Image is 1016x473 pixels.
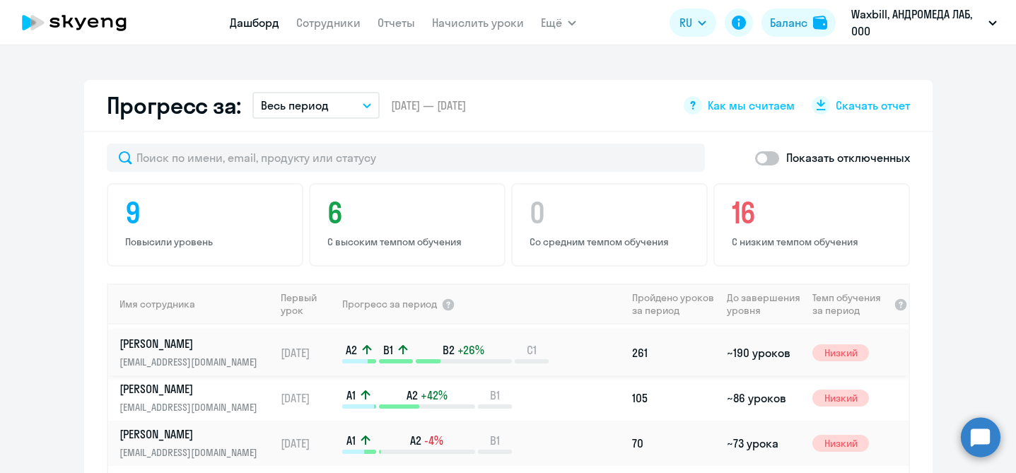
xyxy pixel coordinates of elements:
[119,336,274,370] a: [PERSON_NAME][EMAIL_ADDRESS][DOMAIN_NAME]
[812,435,869,452] span: Низкий
[679,14,692,31] span: RU
[327,196,491,230] h4: 6
[378,16,415,30] a: Отчеты
[626,375,721,421] td: 105
[721,375,807,421] td: ~86 уроков
[424,433,443,448] span: -4%
[732,196,896,230] h4: 16
[119,381,274,415] a: [PERSON_NAME][EMAIL_ADDRESS][DOMAIN_NAME]
[275,375,341,421] td: [DATE]
[732,235,896,248] p: С низким темпом обучения
[346,342,357,358] span: A2
[770,14,807,31] div: Баланс
[457,342,484,358] span: +26%
[119,336,265,351] p: [PERSON_NAME]
[107,144,705,172] input: Поиск по имени, email, продукту или статусу
[119,354,265,370] p: [EMAIL_ADDRESS][DOMAIN_NAME]
[786,149,910,166] p: Показать отключенных
[432,16,524,30] a: Начислить уроки
[443,342,455,358] span: B2
[541,14,562,31] span: Ещё
[125,196,289,230] h4: 9
[812,344,869,361] span: Низкий
[275,284,341,325] th: Первый урок
[383,342,393,358] span: B1
[626,284,721,325] th: Пройдено уроков за период
[261,97,329,114] p: Весь период
[275,421,341,466] td: [DATE]
[125,235,289,248] p: Повысили уровень
[844,6,1004,40] button: Waxbill, АНДРОМЕДА ЛАБ, ООО
[342,298,437,310] span: Прогресс за период
[490,433,500,448] span: B1
[119,426,265,442] p: [PERSON_NAME]
[119,399,265,415] p: [EMAIL_ADDRESS][DOMAIN_NAME]
[421,387,448,403] span: +42%
[391,98,466,113] span: [DATE] — [DATE]
[626,330,721,375] td: 261
[527,342,537,358] span: C1
[252,92,380,119] button: Весь период
[721,421,807,466] td: ~73 урока
[327,235,491,248] p: С высоким темпом обучения
[119,426,274,460] a: [PERSON_NAME][EMAIL_ADDRESS][DOMAIN_NAME]
[119,445,265,460] p: [EMAIL_ADDRESS][DOMAIN_NAME]
[296,16,361,30] a: Сотрудники
[670,8,716,37] button: RU
[346,387,356,403] span: A1
[541,8,576,37] button: Ещё
[275,330,341,375] td: [DATE]
[119,381,265,397] p: [PERSON_NAME]
[812,390,869,407] span: Низкий
[812,291,889,317] span: Темп обучения за период
[108,284,275,325] th: Имя сотрудника
[490,387,500,403] span: B1
[230,16,279,30] a: Дашборд
[410,433,421,448] span: A2
[407,387,418,403] span: A2
[836,98,910,113] span: Скачать отчет
[107,91,241,119] h2: Прогресс за:
[851,6,983,40] p: Waxbill, АНДРОМЕДА ЛАБ, ООО
[626,421,721,466] td: 70
[761,8,836,37] button: Балансbalance
[708,98,795,113] span: Как мы считаем
[721,284,807,325] th: До завершения уровня
[813,16,827,30] img: balance
[346,433,356,448] span: A1
[721,330,807,375] td: ~190 уроков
